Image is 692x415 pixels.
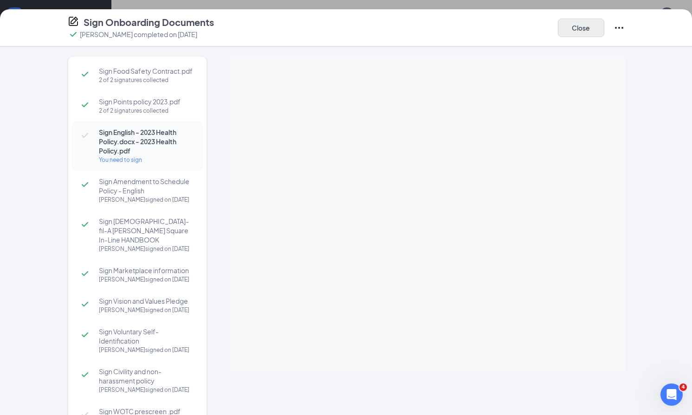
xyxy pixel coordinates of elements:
[99,296,194,306] span: Sign Vision and Values Pledge
[99,327,194,345] span: Sign Voluntary Self-Identification
[99,367,194,385] span: Sign Civility and non-harassment policy
[79,369,91,380] svg: Checkmark
[79,69,91,80] svg: Checkmark
[99,275,194,284] div: [PERSON_NAME] signed on [DATE]
[79,329,91,340] svg: Checkmark
[79,268,91,279] svg: Checkmark
[99,177,194,195] span: Sign Amendment to Schedule Policy - English
[68,29,79,40] svg: Checkmark
[79,99,91,110] svg: Checkmark
[99,76,194,85] div: 2 of 2 signatures collected
[99,244,194,254] div: [PERSON_NAME] signed on [DATE]
[99,345,194,355] div: [PERSON_NAME] signed on [DATE]
[99,97,194,106] span: Sign Points policy 2023.pdf
[79,219,91,230] svg: Checkmark
[99,217,194,244] span: Sign [DEMOGRAPHIC_DATA]-fil-A [PERSON_NAME] Square In-Line HANDBOOK
[68,16,79,27] svg: CompanyDocumentIcon
[99,66,194,76] span: Sign Food Safety Contract.pdf
[79,179,91,190] svg: Checkmark
[84,16,214,29] h4: Sign Onboarding Documents
[99,155,194,165] div: You need to sign
[99,385,194,395] div: [PERSON_NAME] signed on [DATE]
[99,306,194,315] div: [PERSON_NAME] signed on [DATE]
[99,266,194,275] span: Sign Marketplace information
[80,30,197,39] p: [PERSON_NAME] completed on [DATE]
[99,195,194,204] div: [PERSON_NAME] signed on [DATE]
[99,106,194,115] div: 2 of 2 signatures collected
[99,128,194,155] span: Sign English - 2023 Health Policy.docx - 2023 Health Policy.pdf
[79,130,91,141] svg: Checkmark
[558,19,604,37] button: Close
[79,299,91,310] svg: Checkmark
[614,22,625,33] svg: Ellipses
[679,383,687,391] span: 4
[660,383,683,406] iframe: Intercom live chat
